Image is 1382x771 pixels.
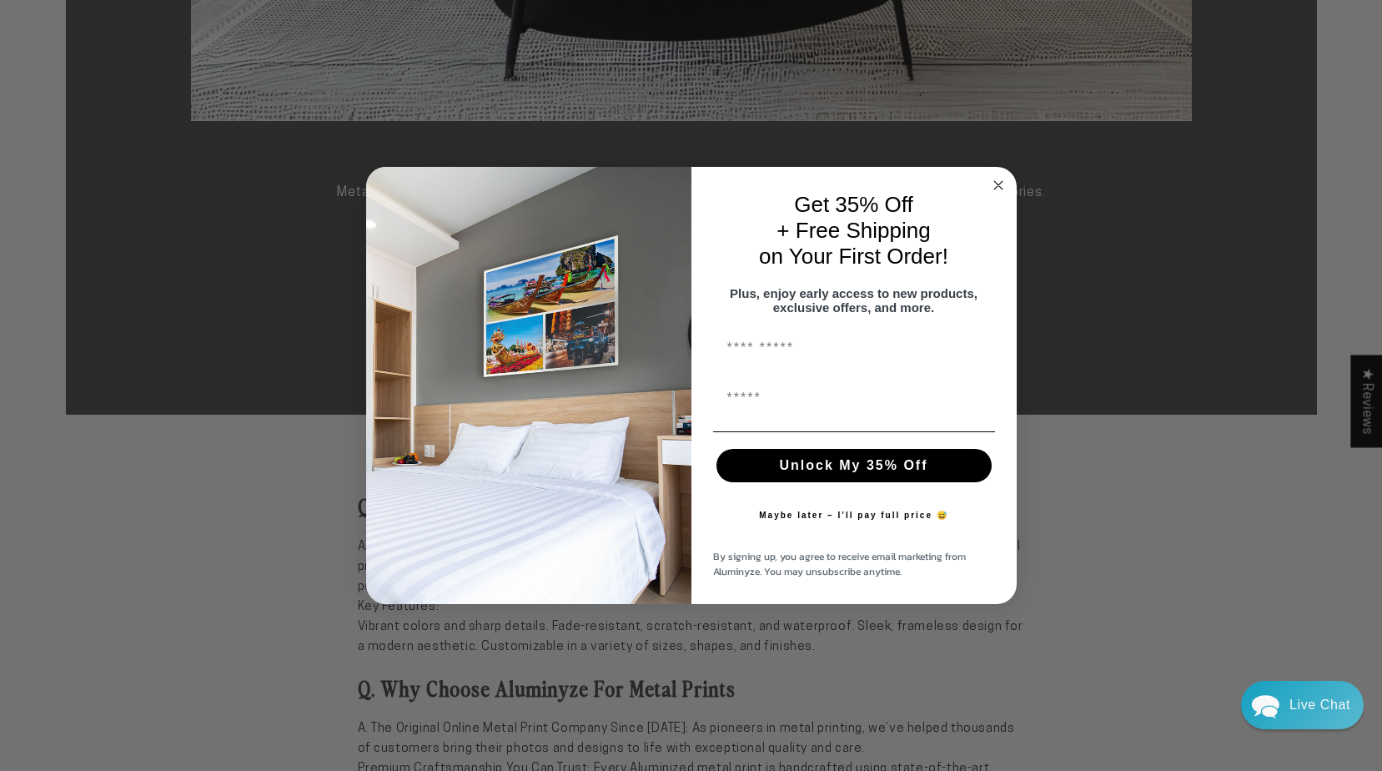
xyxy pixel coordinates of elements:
[730,286,977,315] span: Plus, enjoy early access to new products, exclusive offers, and more.
[366,167,691,604] img: 728e4f65-7e6c-44e2-b7d1-0292a396982f.jpeg
[1241,681,1364,729] div: Chat widget toggle
[776,218,930,243] span: + Free Shipping
[716,449,992,482] button: Unlock My 35% Off
[713,549,966,579] span: By signing up, you agree to receive email marketing from Aluminyze. You may unsubscribe anytime.
[794,192,913,217] span: Get 35% Off
[988,175,1008,195] button: Close dialog
[759,244,948,269] span: on Your First Order!
[751,499,957,532] button: Maybe later – I’ll pay full price 😅
[713,431,995,432] img: underline
[1289,681,1350,729] div: Contact Us Directly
